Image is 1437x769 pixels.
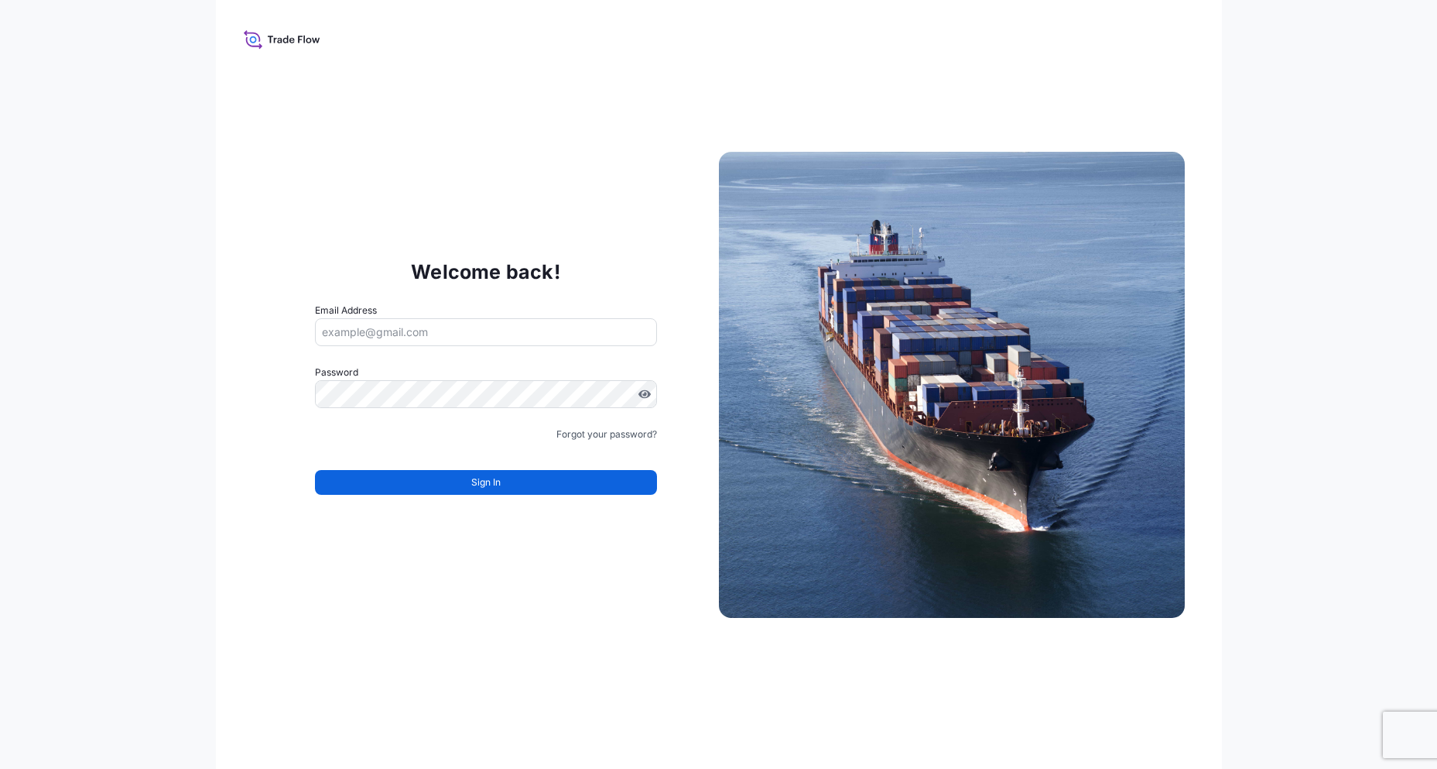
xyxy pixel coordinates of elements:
[315,365,657,380] label: Password
[556,427,657,442] a: Forgot your password?
[719,152,1185,618] img: Ship illustration
[638,388,651,400] button: Show password
[315,470,657,495] button: Sign In
[315,318,657,346] input: example@gmail.com
[411,259,560,284] p: Welcome back!
[315,303,377,318] label: Email Address
[471,475,501,490] span: Sign In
